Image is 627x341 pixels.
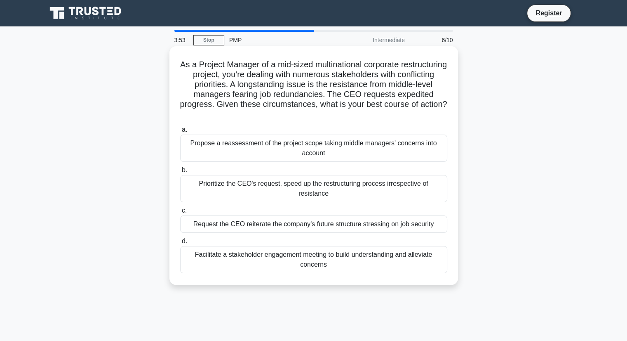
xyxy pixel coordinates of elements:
div: Facilitate a stakeholder engagement meeting to build understanding and alleviate concerns [180,246,447,273]
div: Propose a reassessment of the project scope taking middle managers' concerns into account [180,135,447,162]
a: Register [531,8,567,18]
div: PMP [224,32,338,48]
div: Intermediate [338,32,410,48]
a: Stop [193,35,224,45]
span: a. [182,126,187,133]
span: b. [182,166,187,173]
div: 3:53 [169,32,193,48]
div: Prioritize the CEO's request, speed up the restructuring process irrespective of resistance [180,175,447,202]
span: d. [182,237,187,244]
div: Request the CEO reiterate the company's future structure stressing on job security [180,215,447,233]
div: 6/10 [410,32,458,48]
h5: As a Project Manager of a mid-sized multinational corporate restructuring project, you're dealing... [179,59,448,120]
span: c. [182,207,187,214]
